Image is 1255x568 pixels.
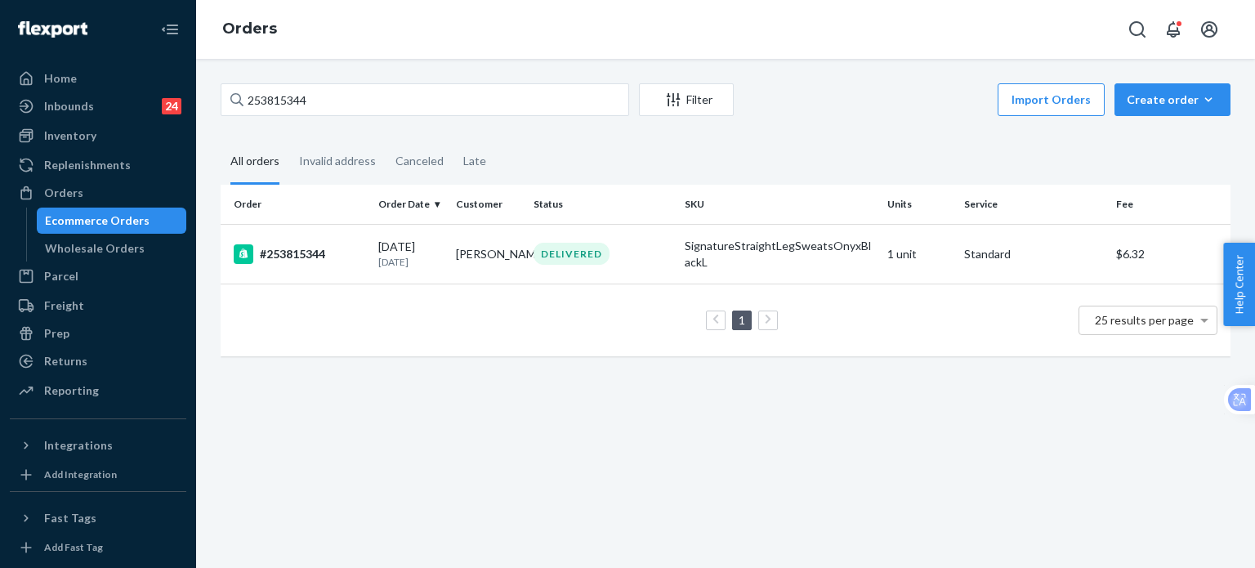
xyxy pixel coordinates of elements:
[640,92,733,108] div: Filter
[685,238,873,271] div: SignatureStraightLegSweatsOnyxBlackL
[162,98,181,114] div: 24
[10,505,186,531] button: Fast Tags
[998,83,1105,116] button: Import Orders
[449,224,527,284] td: [PERSON_NAME]
[1223,243,1255,326] button: Help Center
[378,239,443,269] div: [DATE]
[44,437,113,454] div: Integrations
[37,208,187,234] a: Ecommerce Orders
[534,243,610,265] div: DELIVERED
[10,348,186,374] a: Returns
[10,93,186,119] a: Inbounds24
[10,180,186,206] a: Orders
[209,6,290,53] ol: breadcrumbs
[1121,13,1154,46] button: Open Search Box
[378,255,443,269] p: [DATE]
[44,127,96,144] div: Inventory
[44,70,77,87] div: Home
[18,21,87,38] img: Flexport logo
[10,432,186,458] button: Integrations
[881,185,958,224] th: Units
[299,140,376,182] div: Invalid address
[44,325,69,342] div: Prep
[639,83,734,116] button: Filter
[735,313,748,327] a: Page 1 is your current page
[958,185,1109,224] th: Service
[44,510,96,526] div: Fast Tags
[395,140,444,182] div: Canceled
[44,98,94,114] div: Inbounds
[154,13,186,46] button: Close Navigation
[1157,13,1190,46] button: Open notifications
[881,224,958,284] td: 1 unit
[44,268,78,284] div: Parcel
[234,244,365,264] div: #253815344
[44,540,103,554] div: Add Fast Tag
[10,293,186,319] a: Freight
[44,353,87,369] div: Returns
[45,212,150,229] div: Ecommerce Orders
[1193,13,1226,46] button: Open account menu
[10,465,186,485] a: Add Integration
[37,235,187,262] a: Wholesale Orders
[372,185,449,224] th: Order Date
[1114,83,1230,116] button: Create order
[221,185,372,224] th: Order
[44,185,83,201] div: Orders
[1095,313,1194,327] span: 25 results per page
[10,320,186,347] a: Prep
[44,297,84,314] div: Freight
[1110,185,1230,224] th: Fee
[527,185,678,224] th: Status
[10,152,186,178] a: Replenishments
[230,140,279,185] div: All orders
[10,538,186,557] a: Add Fast Tag
[10,263,186,289] a: Parcel
[222,20,277,38] a: Orders
[964,246,1102,262] p: Standard
[456,197,520,211] div: Customer
[45,240,145,257] div: Wholesale Orders
[10,123,186,149] a: Inventory
[44,467,117,481] div: Add Integration
[221,83,629,116] input: Search orders
[678,185,880,224] th: SKU
[463,140,486,182] div: Late
[1127,92,1218,108] div: Create order
[44,382,99,399] div: Reporting
[44,157,131,173] div: Replenishments
[10,378,186,404] a: Reporting
[10,65,186,92] a: Home
[1110,224,1230,284] td: $6.32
